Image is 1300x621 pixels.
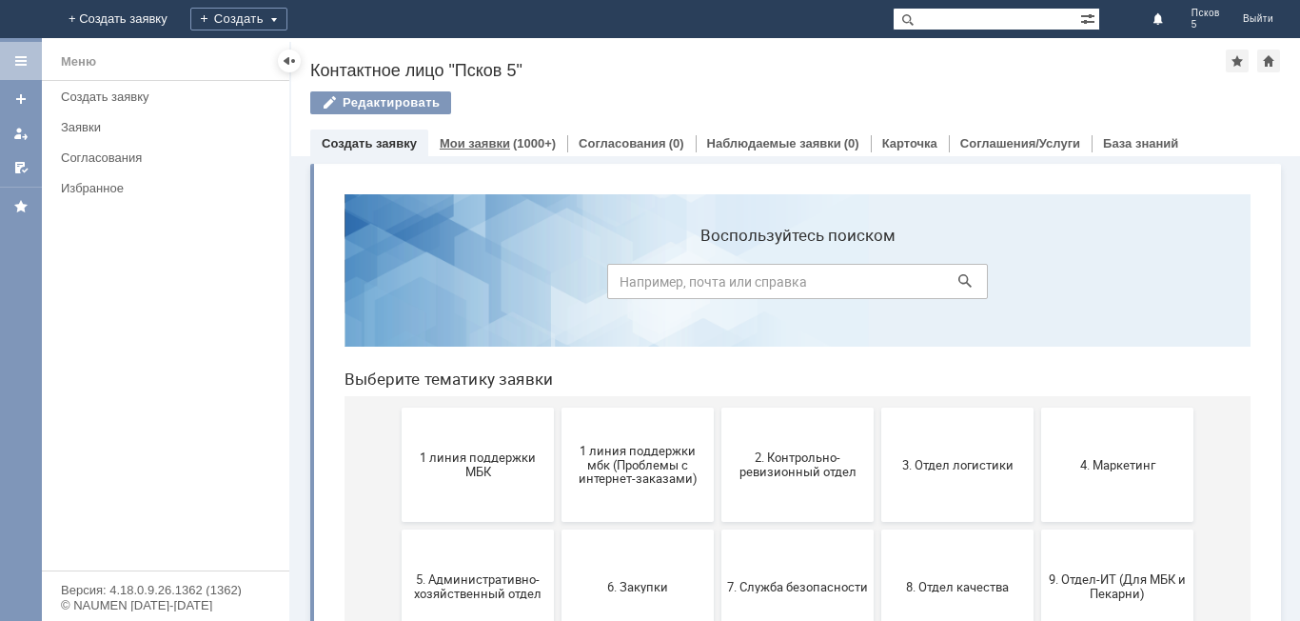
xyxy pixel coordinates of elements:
[1192,19,1220,30] span: 5
[707,136,841,150] a: Наблюдаемые заявки
[552,229,704,343] button: 3. Отдел логистики
[61,50,96,73] div: Меню
[278,85,659,120] input: Например, почта или справка
[78,271,219,300] span: 1 линия поддержки МБК
[552,351,704,465] button: 8. Отдел качества
[1080,9,1099,27] span: Расширенный поиск
[558,400,699,414] span: 8. Отдел качества
[712,472,864,587] button: Финансовый отдел
[322,136,417,150] a: Создать заявку
[579,136,666,150] a: Согласования
[558,278,699,292] span: 3. Отдел логистики
[1103,136,1178,150] a: База знаний
[844,136,859,150] div: (0)
[15,190,921,210] header: Выберите тематику заявки
[440,136,510,150] a: Мои заявки
[310,61,1226,80] div: Контактное лицо "Псков 5"
[1257,50,1280,72] div: Сделать домашней страницей
[238,400,379,414] span: 6. Закупки
[61,584,270,596] div: Версия: 4.18.0.9.26.1362 (1362)
[232,472,384,587] button: Отдел ИТ (1С)
[392,351,544,465] button: 7. Служба безопасности
[392,472,544,587] button: Отдел-ИТ (Битрикс24 и CRM)
[53,143,286,172] a: Согласования
[61,599,270,611] div: © NAUMEN [DATE]-[DATE]
[72,229,225,343] button: 1 линия поддержки МБК
[72,472,225,587] button: Бухгалтерия (для мбк)
[1192,8,1220,19] span: Псков
[718,393,858,422] span: 9. Отдел-ИТ (Для МБК и Пекарни)
[712,229,864,343] button: 4. Маркетинг
[712,351,864,465] button: 9. Отдел-ИТ (Для МБК и Пекарни)
[398,515,539,544] span: Отдел-ИТ (Битрикс24 и CRM)
[78,393,219,422] span: 5. Административно-хозяйственный отдел
[6,152,36,183] a: Мои согласования
[718,522,858,536] span: Финансовый отдел
[278,47,659,66] label: Воспользуйтесь поиском
[6,118,36,149] a: Мои заявки
[232,351,384,465] button: 6. Закупки
[78,522,219,536] span: Бухгалтерия (для мбк)
[53,112,286,142] a: Заявки
[61,120,278,134] div: Заявки
[552,472,704,587] button: Отдел-ИТ (Офис)
[398,271,539,300] span: 2. Контрольно-ревизионный отдел
[61,150,278,165] div: Согласования
[669,136,684,150] div: (0)
[960,136,1080,150] a: Соглашения/Услуги
[558,522,699,536] span: Отдел-ИТ (Офис)
[513,136,556,150] div: (1000+)
[6,84,36,114] a: Создать заявку
[61,90,278,104] div: Создать заявку
[398,400,539,414] span: 7. Служба безопасности
[232,229,384,343] button: 1 линия поддержки мбк (Проблемы с интернет-заказами)
[190,8,287,30] div: Создать
[72,351,225,465] button: 5. Административно-хозяйственный отдел
[238,522,379,536] span: Отдел ИТ (1С)
[238,264,379,307] span: 1 линия поддержки мбк (Проблемы с интернет-заказами)
[53,82,286,111] a: Создать заявку
[392,229,544,343] button: 2. Контрольно-ревизионный отдел
[882,136,937,150] a: Карточка
[278,50,301,72] div: Скрыть меню
[718,278,858,292] span: 4. Маркетинг
[61,181,257,195] div: Избранное
[1226,50,1249,72] div: Добавить в избранное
